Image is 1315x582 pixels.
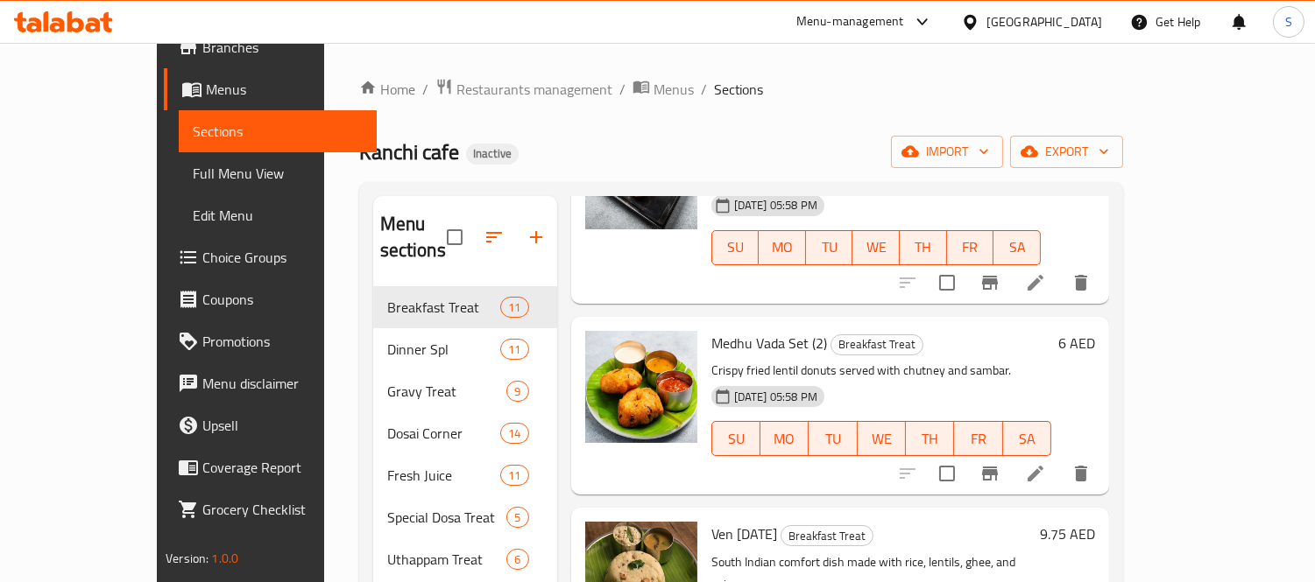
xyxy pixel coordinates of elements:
span: Dinner Spl [387,339,501,360]
button: Branch-specific-item [969,262,1011,304]
span: export [1024,141,1109,163]
div: Fresh Juice11 [373,454,557,496]
a: Edit menu item [1025,463,1046,484]
button: TU [809,421,857,456]
span: Select to update [929,455,965,492]
a: Coverage Report [164,446,377,488]
span: TH [913,426,947,452]
div: items [500,297,528,318]
div: items [506,549,528,570]
a: Menus [164,68,377,110]
span: Upsell [202,415,363,436]
button: MO [759,230,806,265]
span: Select all sections [436,219,473,256]
span: Version: [166,547,209,570]
span: 6 [507,551,527,568]
div: Breakfast Treat [781,525,873,546]
button: import [891,136,1003,168]
div: Breakfast Treat11 [373,286,557,328]
div: items [500,465,528,486]
button: FR [947,230,994,265]
div: Uthappam Treat6 [373,538,557,580]
a: Choice Groups [164,236,377,278]
button: delete [1060,262,1102,304]
button: Branch-specific-item [969,452,1011,494]
div: Breakfast Treat [387,297,501,318]
span: Menus [206,79,363,100]
span: [DATE] 05:58 PM [727,197,824,214]
a: Restaurants management [435,78,612,101]
button: FR [954,421,1002,456]
span: S [1285,12,1292,32]
span: Dosai Corner [387,423,501,444]
span: TU [816,426,850,452]
a: Full Menu View [179,152,377,194]
a: Promotions [164,320,377,362]
h6: 9.75 AED [1040,522,1095,546]
span: 9 [507,383,527,400]
span: Sections [714,79,764,100]
div: items [500,423,528,444]
h6: 6 AED [1058,331,1095,355]
li: / [619,79,626,100]
span: Fresh Juice [387,465,501,486]
button: TH [900,230,947,265]
button: WE [852,230,900,265]
span: Sections [193,121,363,142]
span: 11 [501,467,527,484]
span: Gravy Treat [387,381,507,402]
span: 14 [501,425,527,442]
a: Coupons [164,278,377,320]
span: Coupons [202,289,363,310]
li: / [422,79,428,100]
a: Upsell [164,404,377,446]
div: items [506,507,528,528]
button: export [1010,136,1123,168]
span: SA [1000,235,1034,260]
span: Edit Menu [193,205,363,226]
span: 1.0.0 [211,547,238,570]
span: Inactive [466,146,519,161]
h2: Menu sections [380,211,447,263]
span: Restaurants management [456,79,612,100]
span: Select to update [929,264,965,301]
button: SU [711,421,760,456]
span: Ven [DATE] [711,521,777,547]
button: delete [1060,452,1102,494]
a: Branches [164,26,377,68]
button: WE [858,421,906,456]
span: [DATE] 05:58 PM [727,389,824,405]
span: SU [719,235,753,260]
button: SA [993,230,1041,265]
span: Full Menu View [193,163,363,184]
span: WE [865,426,899,452]
a: Grocery Checklist [164,488,377,530]
button: MO [760,421,809,456]
span: Sort sections [473,216,515,258]
span: TU [813,235,846,260]
a: Edit menu item [1025,272,1046,293]
span: Branches [202,37,363,58]
span: TH [907,235,940,260]
span: 11 [501,341,527,358]
a: Home [359,79,415,100]
button: TH [906,421,954,456]
span: SU [719,426,753,452]
div: Uthappam Treat [387,549,507,570]
span: Menu disclaimer [202,373,363,394]
span: WE [859,235,893,260]
span: 5 [507,509,527,526]
img: Medhu Vada Set (2) [585,331,697,443]
div: Breakfast Treat [831,334,923,355]
span: FR [961,426,995,452]
span: FR [954,235,987,260]
button: Add section [515,216,557,258]
span: Coverage Report [202,457,363,478]
nav: breadcrumb [359,78,1123,101]
span: Grocery Checklist [202,499,363,520]
div: Special Dosa Treat5 [373,496,557,538]
span: Medhu Vada Set (2) [711,330,827,356]
div: items [500,339,528,360]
